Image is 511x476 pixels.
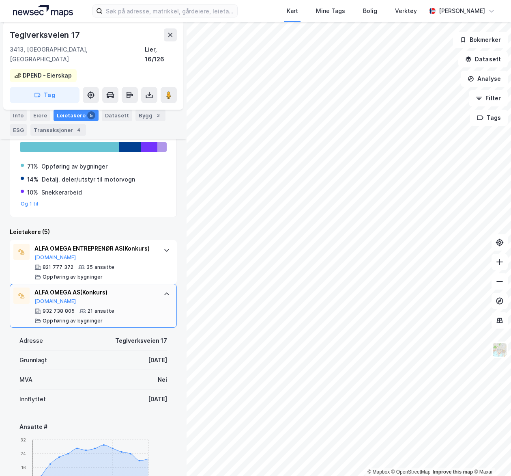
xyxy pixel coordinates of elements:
div: Mine Tags [316,6,345,16]
div: DPEND - Eierskap [23,71,72,80]
div: Eiere [30,110,50,121]
tspan: 24 [20,451,26,456]
button: Analyse [461,71,508,87]
div: 821 777 372 [43,264,73,270]
div: Kart [287,6,298,16]
button: Filter [469,90,508,106]
button: Tags [470,110,508,126]
div: Snekkerarbeid [41,188,82,197]
div: ESG [10,124,27,136]
img: logo.a4113a55bc3d86da70a041830d287a7e.svg [13,5,73,17]
div: Grunnlagt [19,355,47,365]
div: Detalj. deler/utstyr til motorvogn [42,175,135,184]
a: Improve this map [433,469,473,475]
button: Bokmerker [453,32,508,48]
div: Transaksjoner [30,124,86,136]
div: [DATE] [148,355,167,365]
div: Oppføring av bygninger [41,162,107,171]
div: Bygg [135,110,165,121]
div: 21 ansatte [88,308,114,314]
div: Kontrollprogram for chat [470,437,511,476]
tspan: 16 [21,465,26,470]
div: Ansatte # [19,422,167,432]
button: Datasett [458,51,508,67]
button: Tag [10,87,79,103]
div: Oppføring av bygninger [43,318,103,324]
div: Leietakere (5) [10,227,177,237]
div: 35 ansatte [86,264,114,270]
div: ALFA OMEGA ENTREPRENØR AS (Konkurs) [34,244,155,253]
div: ALFA OMEGA AS (Konkurs) [34,288,155,297]
a: OpenStreetMap [391,469,431,475]
div: Teglverksveien 17 [10,28,82,41]
button: [DOMAIN_NAME] [34,298,76,305]
div: MVA [19,375,32,385]
div: Nei [158,375,167,385]
div: Bolig [363,6,377,16]
div: Info [10,110,27,121]
button: Og 1 til [21,201,39,207]
iframe: Chat Widget [470,437,511,476]
div: [PERSON_NAME] [439,6,485,16]
div: 3413, [GEOGRAPHIC_DATA], [GEOGRAPHIC_DATA] [10,45,145,64]
div: Datasett [102,110,132,121]
div: Teglverksveien 17 [115,336,167,346]
div: 5 [87,111,95,119]
div: 71% [27,162,38,171]
div: Oppføring av bygninger [43,274,103,280]
div: Leietakere [54,110,99,121]
img: Z [492,342,507,357]
input: Søk på adresse, matrikkel, gårdeiere, leietakere eller personer [103,5,237,17]
div: 4 [75,126,83,134]
div: Adresse [19,336,43,346]
button: [DOMAIN_NAME] [34,254,76,261]
div: Innflyttet [19,394,46,404]
tspan: 32 [21,437,26,442]
div: Lier, 16/126 [145,45,177,64]
div: 14% [27,175,39,184]
div: 10% [27,188,38,197]
div: [DATE] [148,394,167,404]
div: 3 [154,111,162,119]
div: 932 738 805 [43,308,75,314]
a: Mapbox [367,469,390,475]
div: Verktøy [395,6,417,16]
